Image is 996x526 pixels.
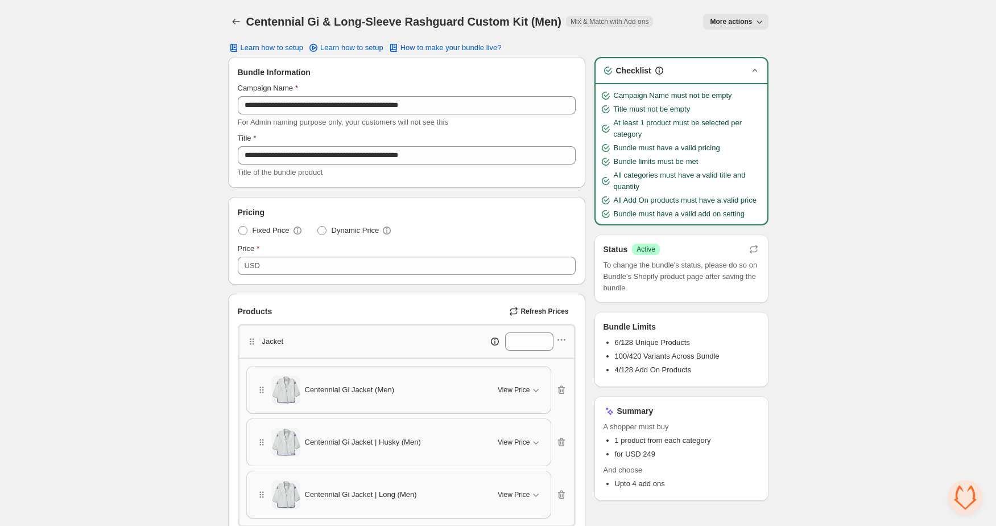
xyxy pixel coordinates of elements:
[305,437,421,448] span: Centennial Gi Jacket | Husky (Men)
[238,306,272,317] span: Products
[614,195,757,206] span: All Add On products must have a valid price
[614,156,699,167] span: Bundle limits must be met
[305,489,417,500] span: Centennial Gi Jacket | Long (Men)
[238,243,260,254] label: Price
[604,321,656,332] h3: Bundle Limits
[604,260,759,294] span: To change the bundle's status, please do so on Bundle's Shopify product page after saving the bundle
[615,435,759,446] li: 1 product from each category
[238,83,299,94] label: Campaign Name
[571,17,648,26] span: Mix & Match with Add ons
[614,170,763,192] span: All categories must have a valid title and quantity
[614,208,745,220] span: Bundle must have a valid add on setting
[238,118,448,126] span: For Admin naming purpose only, your customers will not see this
[238,207,265,218] span: Pricing
[301,40,390,56] a: Learn how to setup
[381,40,509,56] button: How to make your bundle live?
[948,480,982,515] a: Open chat
[520,307,568,316] span: Refresh Prices
[320,43,383,52] span: Learn how to setup
[604,244,628,255] h3: Status
[221,40,311,56] button: Learn how to setup
[305,384,395,396] span: Centennial Gi Jacket (Men)
[241,43,304,52] span: Learn how to setup
[616,65,651,76] h3: Checklist
[253,225,290,236] span: Fixed Price
[272,372,300,408] img: Centennial Gi Jacket (Men)
[245,260,260,272] div: USD
[498,438,530,447] span: View Price
[615,352,720,360] span: 100/420 Variants Across Bundle
[332,225,379,236] span: Dynamic Price
[614,117,763,140] span: At least 1 product must be selected per category
[615,365,691,374] span: 4/128 Add On Products
[614,90,732,101] span: Campaign Name must not be empty
[491,486,548,504] button: View Price
[615,478,759,490] li: Upto 4 add ons
[272,425,300,460] img: Centennial Gi Jacket | Husky (Men)
[246,15,562,28] h1: Centennial Gi & Long-Sleeve Rashguard Custom Kit (Men)
[710,17,752,26] span: More actions
[272,477,300,512] img: Centennial Gi Jacket | Long (Men)
[238,67,311,78] span: Bundle Information
[400,43,502,52] span: How to make your bundle live?
[614,142,720,154] span: Bundle must have a valid pricing
[498,385,530,394] span: View Price
[238,168,323,176] span: Title of the bundle product
[238,133,257,144] label: Title
[637,245,655,254] span: Active
[228,14,244,30] button: Back
[614,104,691,115] span: Title must not be empty
[617,405,654,417] h3: Summary
[703,14,768,30] button: More actions
[615,449,759,460] li: for USD 249
[604,465,759,476] span: And choose
[615,338,690,347] span: 6/128 Unique Products
[262,336,284,347] p: Jacket
[604,421,759,433] span: A shopper must buy
[491,381,548,399] button: View Price
[491,433,548,451] button: View Price
[505,303,575,319] button: Refresh Prices
[498,490,530,499] span: View Price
